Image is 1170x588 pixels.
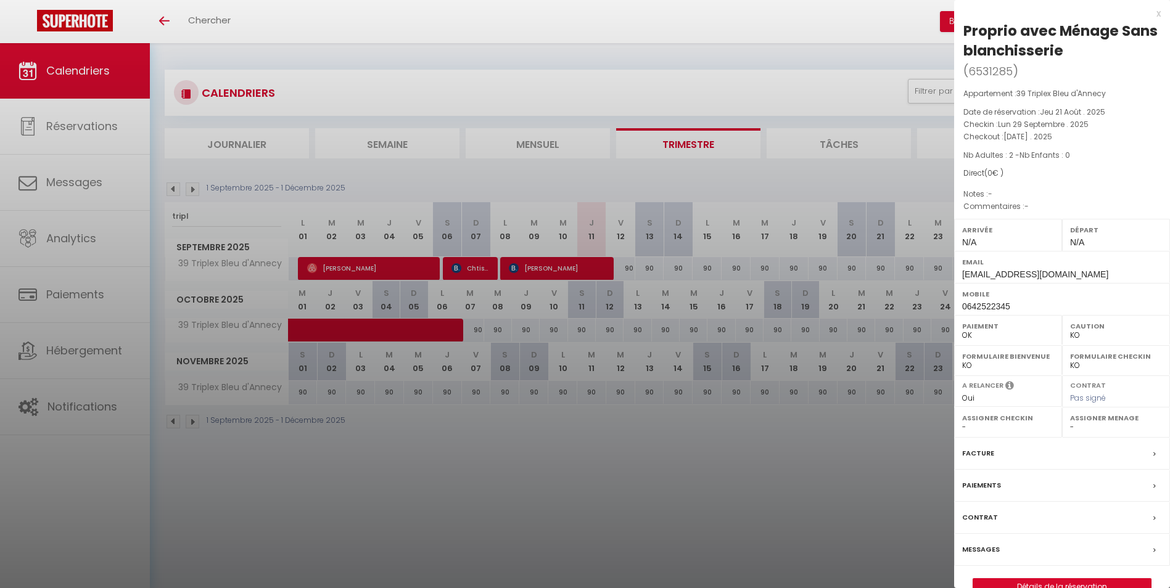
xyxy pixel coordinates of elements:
p: Appartement : [963,88,1161,100]
p: Date de réservation : [963,106,1161,118]
div: Direct [963,168,1161,179]
span: 0642522345 [962,301,1010,311]
span: - [988,189,992,199]
span: ( ) [963,62,1018,80]
label: Mobile [962,288,1162,300]
span: Pas signé [1070,393,1106,403]
label: A relancer [962,380,1003,391]
span: ( € ) [984,168,1003,178]
span: N/A [962,237,976,247]
iframe: Chat [1118,533,1161,579]
label: Assigner Checkin [962,412,1054,424]
label: Arrivée [962,224,1054,236]
div: x [954,6,1161,21]
div: Proprio avec Ménage Sans blanchisserie [963,21,1161,60]
span: Lun 29 Septembre . 2025 [998,119,1089,129]
label: Contrat [962,511,998,524]
p: Checkin : [963,118,1161,131]
button: Ouvrir le widget de chat LiveChat [10,5,47,42]
label: Facture [962,447,994,460]
p: Commentaires : [963,200,1161,213]
p: Notes : [963,188,1161,200]
span: N/A [1070,237,1084,247]
label: Messages [962,543,1000,556]
span: 6531285 [968,63,1013,79]
span: Nb Enfants : 0 [1020,150,1070,160]
span: 39 Triplex Bleu d'Annecy [1016,88,1106,99]
label: Email [962,256,1162,268]
label: Départ [1070,224,1162,236]
span: Nb Adultes : 2 - [963,150,1070,160]
label: Paiements [962,479,1001,492]
span: Jeu 21 Août . 2025 [1040,107,1105,117]
label: Assigner Menage [1070,412,1162,424]
span: 0 [987,168,992,178]
label: Contrat [1070,380,1106,388]
span: [DATE] . 2025 [1003,131,1052,142]
span: - [1024,201,1029,211]
i: Sélectionner OUI si vous souhaiter envoyer les séquences de messages post-checkout [1005,380,1014,394]
p: Checkout : [963,131,1161,143]
span: [EMAIL_ADDRESS][DOMAIN_NAME] [962,269,1108,279]
label: Caution [1070,320,1162,332]
label: Formulaire Bienvenue [962,350,1054,362]
label: Paiement [962,320,1054,332]
label: Formulaire Checkin [1070,350,1162,362]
